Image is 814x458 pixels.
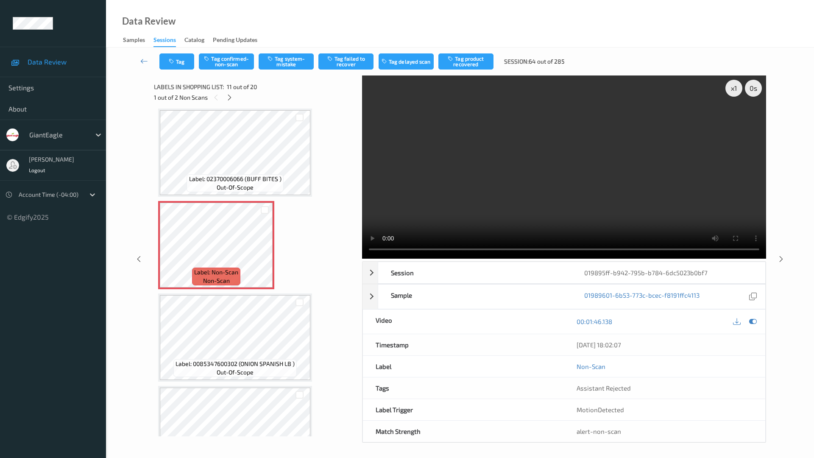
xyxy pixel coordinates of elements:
div: Timestamp [363,334,564,355]
span: Session: [504,57,529,66]
span: Assistant Rejected [577,384,631,392]
button: Tag [159,53,194,70]
div: Data Review [122,17,176,25]
div: 019895ff-b942-795b-b784-6dc5023b0bf7 [571,262,765,283]
span: 64 out of 285 [529,57,565,66]
span: 11 out of 20 [227,83,257,91]
div: Samples [123,36,145,46]
a: 00:01:46.138 [577,317,612,326]
div: Tags [363,377,564,399]
div: 0 s [745,80,762,97]
button: Tag system-mistake [259,53,314,70]
span: Label: 02370006066 (BUFF BITES ) [189,175,282,183]
a: Non-Scan [577,362,605,371]
div: Session [378,262,572,283]
a: Samples [123,34,153,46]
button: Tag failed to recover [318,53,374,70]
button: Tag confirmed-non-scan [199,53,254,70]
div: 1 out of 2 Non Scans [154,92,356,103]
div: Sample01989601-6b53-773c-bcec-f8191ffc4113 [362,284,766,309]
div: Sessions [153,36,176,47]
button: Tag delayed scan [379,53,434,70]
button: Tag product recovered [438,53,493,70]
div: x 1 [725,80,742,97]
div: Label Trigger [363,399,564,420]
div: Match Strength [363,421,564,442]
div: Session019895ff-b942-795b-b784-6dc5023b0bf7 [362,262,766,284]
div: MotionDetected [564,399,765,420]
div: Sample [378,285,572,309]
a: 01989601-6b53-773c-bcec-f8191ffc4113 [584,291,700,302]
span: out-of-scope [217,368,254,377]
div: Label [363,356,564,377]
span: Label: 0085347600302 (ONION SPANISH LB ) [176,360,295,368]
a: Catalog [184,34,213,46]
div: [DATE] 18:02:07 [577,341,753,349]
a: Sessions [153,34,184,47]
span: out-of-scope [217,183,254,192]
div: Pending Updates [213,36,257,46]
span: Labels in shopping list: [154,83,224,91]
div: Video [363,310,564,334]
span: non-scan [203,276,230,285]
span: Label: Non-Scan [194,268,238,276]
div: Catalog [184,36,204,46]
a: Pending Updates [213,34,266,46]
div: alert-non-scan [577,427,753,436]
